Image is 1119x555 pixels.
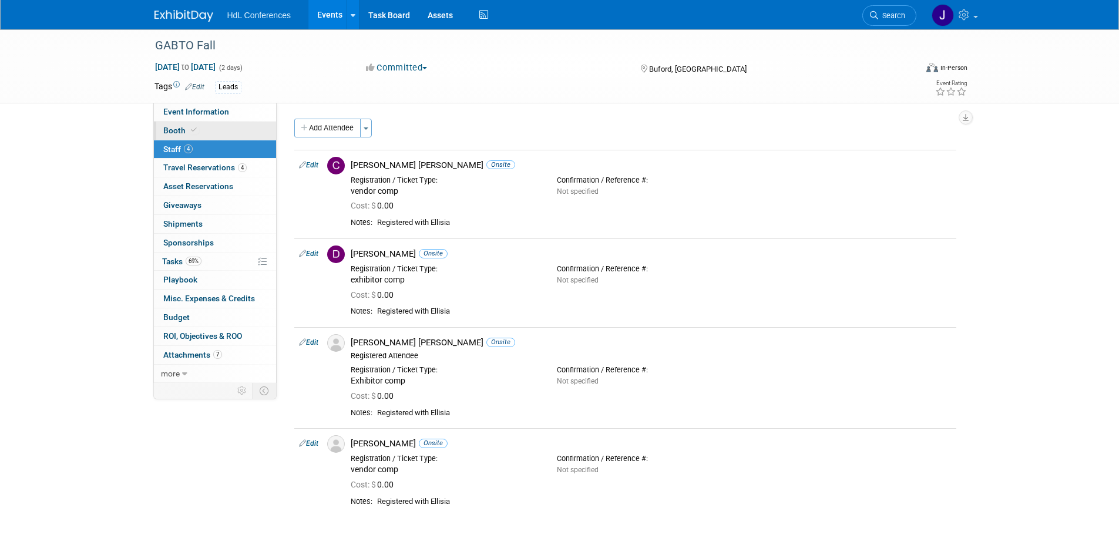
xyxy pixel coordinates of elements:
span: Travel Reservations [163,163,247,172]
td: Tags [154,80,204,94]
div: Registered with Ellisia [377,307,952,317]
span: 4 [184,144,193,153]
img: C.jpg [327,157,345,174]
span: Sponsorships [163,238,214,247]
span: Cost: $ [351,290,377,300]
span: Cost: $ [351,480,377,489]
span: 0.00 [351,391,398,401]
div: Confirmation / Reference #: [557,176,745,185]
span: Cost: $ [351,201,377,210]
a: Booth [154,122,276,140]
img: Format-Inperson.png [926,63,938,72]
div: Event Rating [935,80,967,86]
a: Budget [154,308,276,327]
div: Confirmation / Reference #: [557,264,745,274]
div: Registered with Ellisia [377,218,952,228]
a: Edit [299,161,318,169]
span: Onsite [419,249,448,258]
a: Asset Reservations [154,177,276,196]
span: Shipments [163,219,203,228]
div: [PERSON_NAME] [PERSON_NAME] [351,337,952,348]
button: Add Attendee [294,119,361,137]
div: Notes: [351,307,372,316]
a: Edit [299,439,318,448]
span: Event Information [163,107,229,116]
div: Notes: [351,218,372,227]
div: GABTO Fall [151,35,899,56]
span: Giveaways [163,200,201,210]
span: to [180,62,191,72]
div: Registered with Ellisia [377,408,952,418]
span: 0.00 [351,290,398,300]
span: Onsite [419,439,448,448]
span: Buford, [GEOGRAPHIC_DATA] [649,65,747,73]
span: Onsite [486,338,515,347]
td: Personalize Event Tab Strip [232,383,253,398]
a: Tasks69% [154,253,276,271]
span: 4 [238,163,247,172]
img: ExhibitDay [154,10,213,22]
span: Attachments [163,350,222,359]
div: Notes: [351,497,372,506]
span: Not specified [557,466,599,474]
div: [PERSON_NAME] [351,438,952,449]
a: Staff4 [154,140,276,159]
div: Confirmation / Reference #: [557,365,745,375]
img: D.jpg [327,245,345,263]
img: Associate-Profile-5.png [327,334,345,352]
span: Misc. Expenses & Credits [163,294,255,303]
span: (2 days) [218,64,243,72]
div: Confirmation / Reference #: [557,454,745,463]
span: Budget [163,312,190,322]
span: Not specified [557,276,599,284]
img: Associate-Profile-5.png [327,435,345,453]
a: Playbook [154,271,276,289]
span: 0.00 [351,201,398,210]
a: ROI, Objectives & ROO [154,327,276,345]
span: Onsite [486,160,515,169]
div: Registration / Ticket Type: [351,176,539,185]
div: vendor comp [351,465,539,475]
a: Misc. Expenses & Credits [154,290,276,308]
a: Event Information [154,103,276,121]
a: Search [862,5,916,26]
div: Registered with Ellisia [377,497,952,507]
span: Search [878,11,905,20]
a: Giveaways [154,196,276,214]
a: Edit [299,338,318,347]
span: Booth [163,126,199,135]
a: Attachments7 [154,346,276,364]
span: ROI, Objectives & ROO [163,331,242,341]
div: Registered Attendee [351,351,952,361]
a: Edit [185,83,204,91]
div: vendor comp [351,186,539,197]
span: Asset Reservations [163,181,233,191]
div: Registration / Ticket Type: [351,365,539,375]
div: Event Format [847,61,968,79]
span: Playbook [163,275,197,284]
a: Edit [299,250,318,258]
i: Booth reservation complete [191,127,197,133]
a: Shipments [154,215,276,233]
span: 69% [186,257,201,265]
span: 7 [213,350,222,359]
a: Sponsorships [154,234,276,252]
span: Cost: $ [351,391,377,401]
td: Toggle Event Tabs [252,383,276,398]
span: 0.00 [351,480,398,489]
div: Registration / Ticket Type: [351,454,539,463]
span: Tasks [162,257,201,266]
span: Staff [163,144,193,154]
div: [PERSON_NAME] [PERSON_NAME] [351,160,952,171]
span: Not specified [557,377,599,385]
div: Registration / Ticket Type: [351,264,539,274]
span: Not specified [557,187,599,196]
div: Notes: [351,408,372,418]
button: Committed [362,62,432,74]
div: Leads [215,81,241,93]
span: more [161,369,180,378]
span: HdL Conferences [227,11,291,20]
img: Johnny Nguyen [932,4,954,26]
a: Travel Reservations4 [154,159,276,177]
div: [PERSON_NAME] [351,248,952,260]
